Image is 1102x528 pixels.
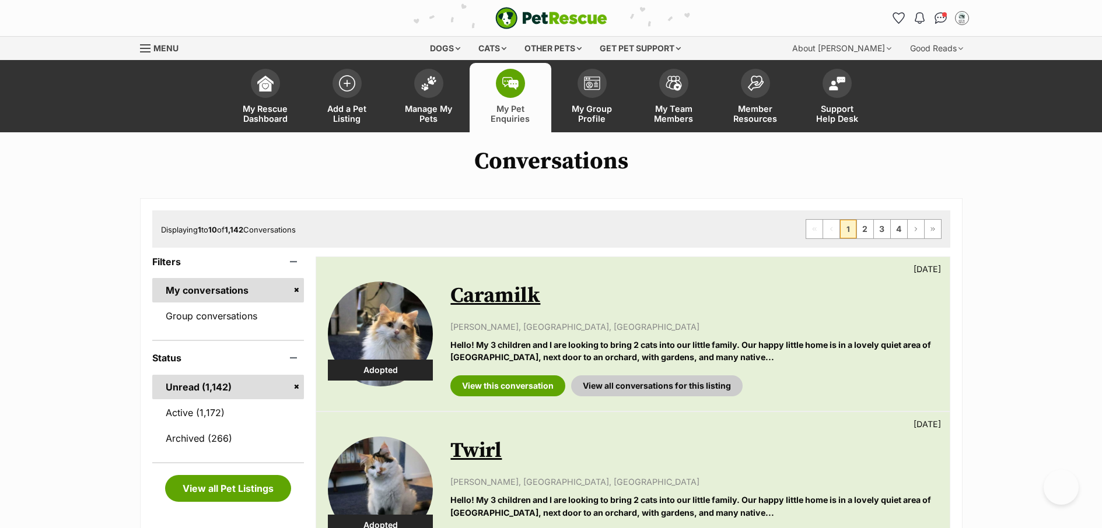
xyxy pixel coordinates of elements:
div: Other pets [516,37,590,60]
header: Status [152,353,305,363]
a: My Pet Enquiries [470,63,551,132]
iframe: Help Scout Beacon - Open [1044,470,1079,505]
strong: 1 [198,225,201,234]
a: My Group Profile [551,63,633,132]
a: Twirl [450,438,502,464]
span: Member Resources [729,104,782,124]
p: Hello! My 3 children and I are looking to bring 2 cats into our little family. Our happy little h... [450,494,937,519]
p: [DATE] [914,418,941,430]
a: PetRescue [495,7,607,29]
a: Add a Pet Listing [306,63,388,132]
img: pet-enquiries-icon-7e3ad2cf08bfb03b45e93fb7055b45f3efa6380592205ae92323e6603595dc1f.svg [502,77,519,90]
img: manage-my-pets-icon-02211641906a0b7f246fdf0571729dbe1e7629f14944591b6c1af311fb30b64b.svg [421,76,437,91]
span: Manage My Pets [403,104,455,124]
header: Filters [152,256,305,267]
div: Dogs [422,37,468,60]
a: Favourites [890,9,908,27]
div: Good Reads [902,37,971,60]
span: Page 1 [840,220,856,238]
a: Member Resources [715,63,796,132]
p: [PERSON_NAME], [GEOGRAPHIC_DATA], [GEOGRAPHIC_DATA] [450,321,937,333]
img: team-members-icon-5396bd8760b3fe7c0b43da4ab00e1e3bb1a5d9ba89233759b79545d2d3fc5d0d.svg [666,76,682,91]
strong: 10 [208,225,217,234]
p: [DATE] [914,263,941,275]
div: Adopted [328,360,433,381]
nav: Pagination [806,219,942,239]
img: Caramilk [328,281,433,386]
button: Notifications [911,9,929,27]
span: My Team Members [648,104,700,124]
a: Unread (1,142) [152,375,305,399]
a: Archived (266) [152,426,305,450]
img: group-profile-icon-3fa3cf56718a62981997c0bc7e787c4b2cf8bcc04b72c1350f741eb67cf2f40e.svg [584,76,600,90]
div: Get pet support [592,37,689,60]
span: My Rescue Dashboard [239,104,292,124]
a: Caramilk [450,283,540,309]
a: View all Pet Listings [165,475,291,502]
img: chat-41dd97257d64d25036548639549fe6c8038ab92f7586957e7f3b1b290dea8141.svg [935,12,947,24]
p: Hello! My 3 children and I are looking to bring 2 cats into our little family. Our happy little h... [450,339,937,364]
p: [PERSON_NAME], [GEOGRAPHIC_DATA], [GEOGRAPHIC_DATA] [450,476,937,488]
span: Previous page [823,220,839,238]
button: My account [953,9,971,27]
img: member-resources-icon-8e73f808a243e03378d46382f2149f9095a855e16c252ad45f914b54edf8863c.svg [747,75,764,91]
div: About [PERSON_NAME] [784,37,900,60]
a: Page 3 [874,220,890,238]
span: Add a Pet Listing [321,104,373,124]
span: Support Help Desk [811,104,863,124]
span: Menu [153,43,179,53]
img: logo-e224e6f780fb5917bec1dbf3a21bbac754714ae5b6737aabdf751b685950b380.svg [495,7,607,29]
a: Manage My Pets [388,63,470,132]
span: My Pet Enquiries [484,104,537,124]
a: View this conversation [450,375,565,396]
a: My Team Members [633,63,715,132]
a: Active (1,172) [152,400,305,425]
a: Last page [925,220,941,238]
a: Next page [908,220,924,238]
a: My conversations [152,278,305,302]
span: First page [806,220,823,238]
span: Displaying to of Conversations [161,225,296,234]
a: My Rescue Dashboard [225,63,306,132]
a: Support Help Desk [796,63,878,132]
img: notifications-46538b983faf8c2785f20acdc204bb7945ddae34d4c08c2a6579f10ce5e182be.svg [915,12,924,24]
a: Group conversations [152,304,305,328]
a: Page 4 [891,220,907,238]
a: Menu [140,37,187,58]
a: Conversations [932,9,950,27]
img: help-desk-icon-fdf02630f3aa405de69fd3d07c3f3aa587a6932b1a1747fa1d2bba05be0121f9.svg [829,76,845,90]
span: My Group Profile [566,104,618,124]
a: View all conversations for this listing [571,375,743,396]
img: dashboard-icon-eb2f2d2d3e046f16d808141f083e7271f6b2e854fb5c12c21221c1fb7104beca.svg [257,75,274,91]
img: add-pet-listing-icon-0afa8454b4691262ce3f59096e99ab1cd57d4a30225e0717b998d2c9b9846f56.svg [339,75,355,91]
img: Belle Vie Animal Rescue profile pic [956,12,968,24]
a: Page 2 [857,220,873,238]
strong: 1,142 [225,225,243,234]
ul: Account quick links [890,9,971,27]
div: Cats [470,37,515,60]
